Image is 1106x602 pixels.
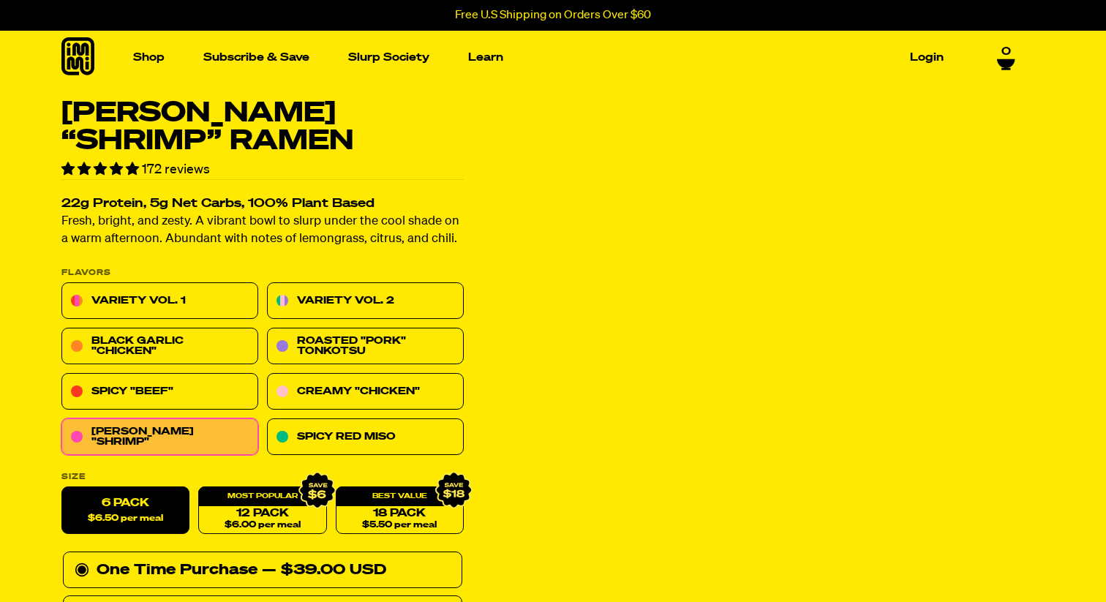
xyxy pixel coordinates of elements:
[61,419,258,456] a: [PERSON_NAME] "Shrimp"
[225,521,301,530] span: $6.00 per meal
[198,487,326,535] a: 12 Pack$6.00 per meal
[75,559,451,582] div: One Time Purchase
[342,46,435,69] a: Slurp Society
[262,559,386,582] div: — $39.00 USD
[997,45,1015,70] a: 0
[61,269,464,277] p: Flavors
[336,487,464,535] a: 18 Pack$5.50 per meal
[904,46,949,69] a: Login
[88,514,163,524] span: $6.50 per meal
[127,31,949,84] nav: Main navigation
[127,46,170,69] a: Shop
[455,9,651,22] p: Free U.S Shipping on Orders Over $60
[1001,45,1011,59] span: 0
[197,46,315,69] a: Subscribe & Save
[142,163,210,176] span: 172 reviews
[61,163,142,176] span: 4.84 stars
[61,214,464,249] p: Fresh, bright, and zesty. A vibrant bowl to slurp under the cool shade on a warm afternoon. Abund...
[61,328,258,365] a: Black Garlic "Chicken"
[61,283,258,320] a: Variety Vol. 1
[61,374,258,410] a: Spicy "Beef"
[267,374,464,410] a: Creamy "Chicken"
[61,198,464,211] h2: 22g Protein, 5g Net Carbs, 100% Plant Based
[61,473,464,481] label: Size
[267,283,464,320] a: Variety Vol. 2
[61,487,189,535] label: 6 Pack
[61,99,464,155] h1: [PERSON_NAME] “Shrimp” Ramen
[462,46,509,69] a: Learn
[267,419,464,456] a: Spicy Red Miso
[362,521,437,530] span: $5.50 per meal
[267,328,464,365] a: Roasted "Pork" Tonkotsu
